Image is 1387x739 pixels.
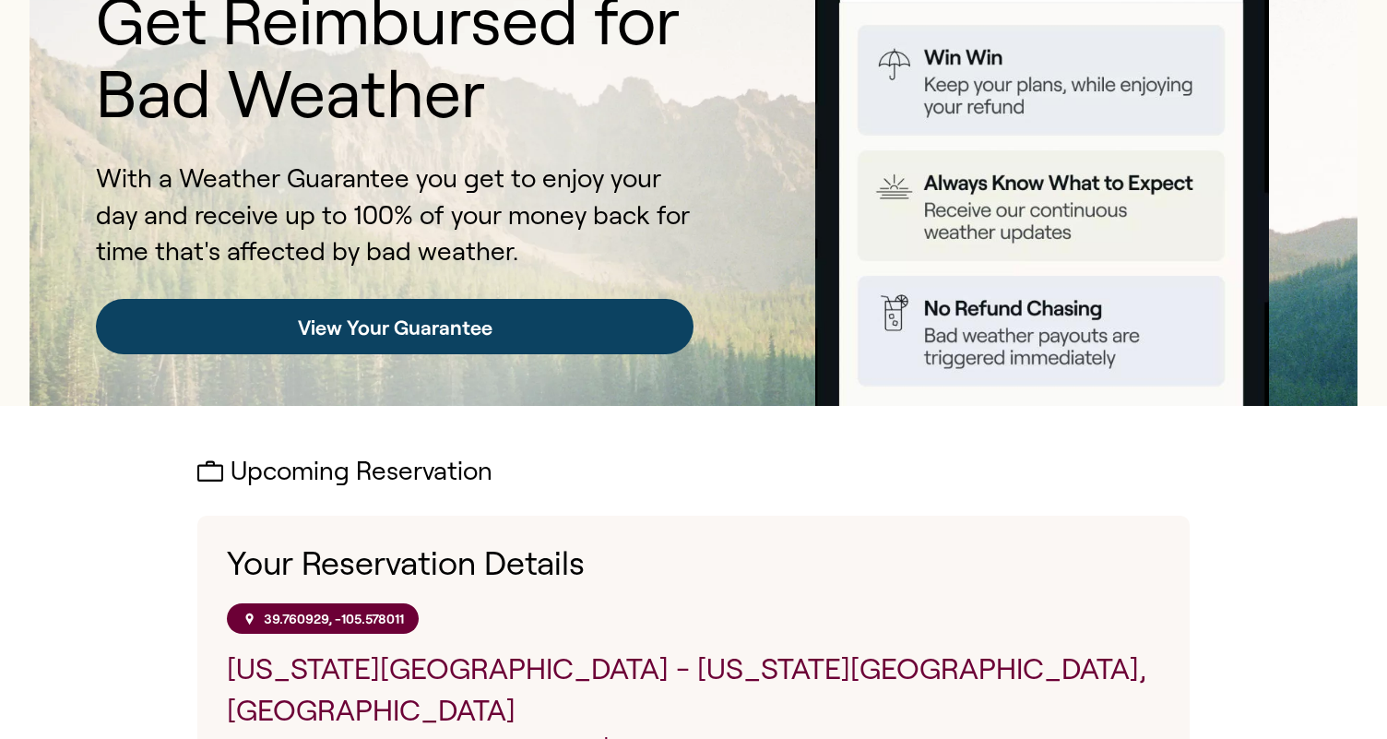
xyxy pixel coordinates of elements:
p: [US_STATE][GEOGRAPHIC_DATA] - [US_STATE][GEOGRAPHIC_DATA], [GEOGRAPHIC_DATA] [227,649,1160,732]
p: With a Weather Guarantee you get to enjoy your day and receive up to 100% of your money back for ... [96,161,693,269]
a: View Your Guarantee [96,299,693,354]
p: 39.760929, -105.578011 [264,611,404,626]
h1: Your Reservation Details [227,545,1160,582]
h2: Upcoming Reservation [197,458,1190,486]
